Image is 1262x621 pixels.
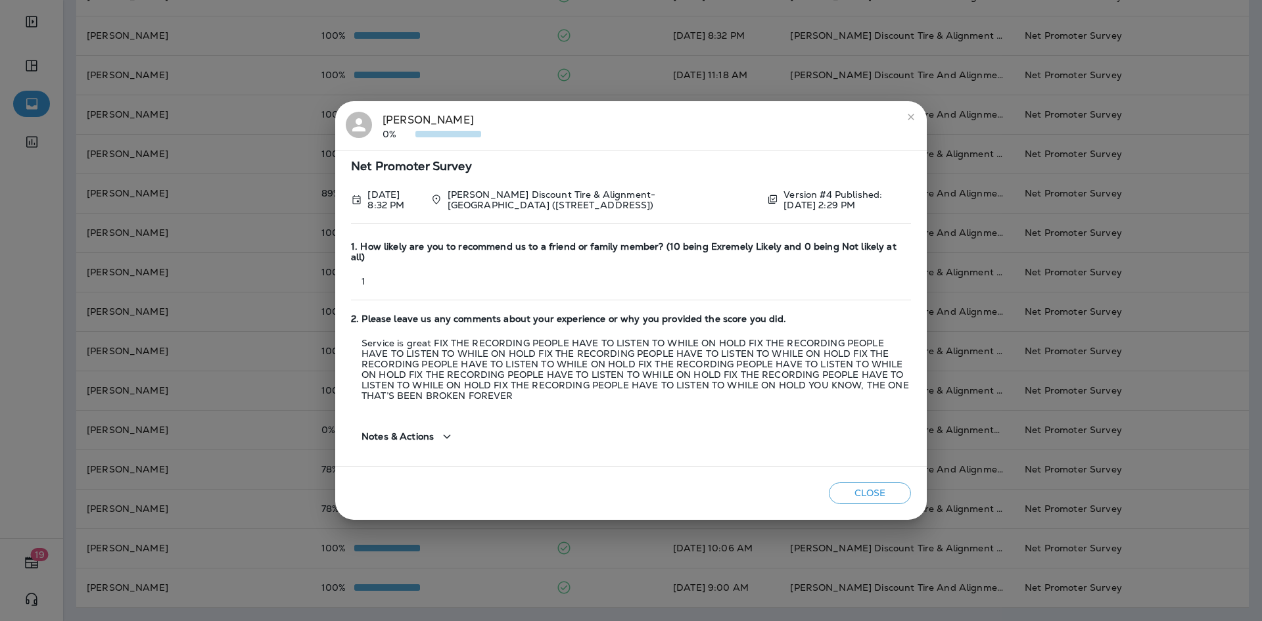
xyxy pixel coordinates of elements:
[351,313,911,325] span: 2. Please leave us any comments about your experience or why you provided the score you did.
[829,482,911,504] button: Close
[362,431,434,442] span: Notes & Actions
[783,189,911,210] p: Version #4 Published: [DATE] 2:29 PM
[351,338,911,401] p: Service is great FIX THE RECORDING PEOPLE HAVE TO LISTEN TO WHILE ON HOLD FIX THE RECORDING PEOPL...
[383,129,415,139] p: 0%
[351,241,911,264] span: 1. How likely are you to recommend us to a friend or family member? (10 being Exremely Likely and...
[351,161,911,172] span: Net Promoter Survey
[351,276,911,287] p: 1
[900,106,922,127] button: close
[367,189,419,210] p: Sep 11, 2025 8:32 PM
[448,189,757,210] p: [PERSON_NAME] Discount Tire & Alignment- [GEOGRAPHIC_DATA] ([STREET_ADDRESS])
[383,112,481,139] div: [PERSON_NAME]
[351,418,465,455] button: Notes & Actions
